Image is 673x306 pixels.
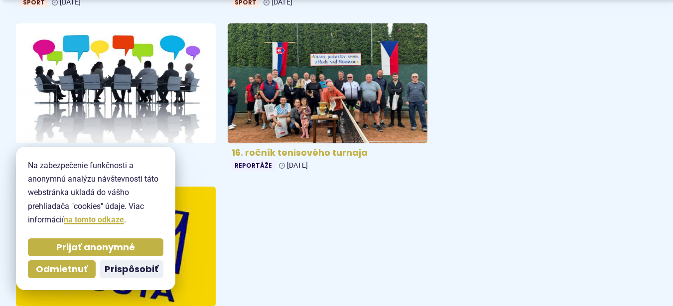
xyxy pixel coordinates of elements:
[28,238,163,256] button: Prijať anonymné
[36,264,88,275] span: Odmietnuť
[56,242,135,253] span: Prijať anonymné
[228,23,427,175] a: 16. ročník tenisového turnaja Reportáže [DATE]
[64,215,124,224] a: na tomto odkaze
[287,161,308,170] span: [DATE]
[232,147,423,159] h4: 16. ročník tenisového turnaja
[28,260,96,278] button: Odmietnuť
[28,159,163,226] p: Na zabezpečenie funkčnosti a anonymnú analýzu návštevnosti táto webstránka ukladá do vášho prehli...
[20,147,212,159] h4: Zasadnutie OZ dňa [DATE]
[232,160,275,171] span: Reportáže
[100,260,163,278] button: Prispôsobiť
[105,264,158,275] span: Prispôsobiť
[16,23,216,175] a: Zasadnutie OZ dňa [DATE] Kaniansky informátor [DATE]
